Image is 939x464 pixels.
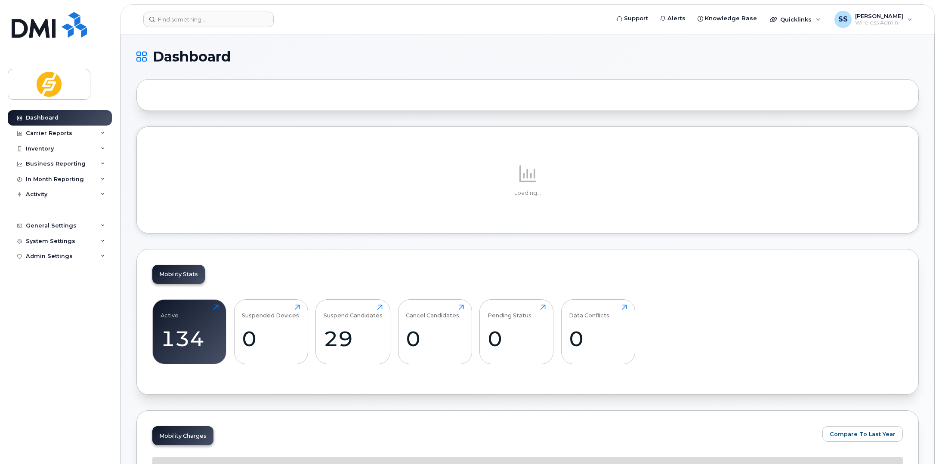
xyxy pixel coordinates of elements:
a: Cancel Candidates0 [406,304,464,360]
div: Data Conflicts [569,304,609,319]
p: Loading... [152,189,903,197]
div: Suspend Candidates [324,304,383,319]
div: 29 [324,326,383,351]
span: Dashboard [153,50,231,63]
div: Suspended Devices [242,304,299,319]
div: 0 [488,326,546,351]
a: Pending Status0 [488,304,546,360]
a: Data Conflicts0 [569,304,627,360]
div: 0 [242,326,300,351]
div: Cancel Candidates [406,304,459,319]
a: Suspend Candidates29 [324,304,383,360]
div: 0 [569,326,627,351]
a: Active134 [161,304,219,360]
div: Active [161,304,179,319]
div: 0 [406,326,464,351]
div: 134 [161,326,219,351]
span: Compare To Last Year [830,430,896,438]
button: Compare To Last Year [822,426,903,442]
div: Pending Status [488,304,531,319]
a: Suspended Devices0 [242,304,300,360]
